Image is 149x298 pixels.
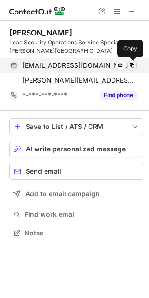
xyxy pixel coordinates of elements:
button: AI write personalized message [9,141,143,157]
button: Add to email campaign [9,185,143,202]
button: Notes [9,227,143,240]
div: [PERSON_NAME] [9,28,72,37]
span: [EMAIL_ADDRESS][DOMAIN_NAME] [22,61,130,70]
div: Save to List / ATS / CRM [26,123,127,130]
span: Notes [24,229,140,237]
span: [PERSON_NAME][EMAIL_ADDRESS][PERSON_NAME][DOMAIN_NAME] [22,76,137,85]
div: Lead Security Operations Service Specialist at [PERSON_NAME][GEOGRAPHIC_DATA] [9,38,143,55]
span: Add to email campaign [25,190,100,198]
img: ContactOut v5.3.10 [9,6,66,17]
span: AI write personalized message [26,145,126,153]
button: Reveal Button [100,91,137,100]
span: Send email [26,168,61,175]
span: Find work email [24,210,140,219]
button: Find work email [9,208,143,221]
button: save-profile-one-click [9,118,143,135]
button: Send email [9,163,143,180]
